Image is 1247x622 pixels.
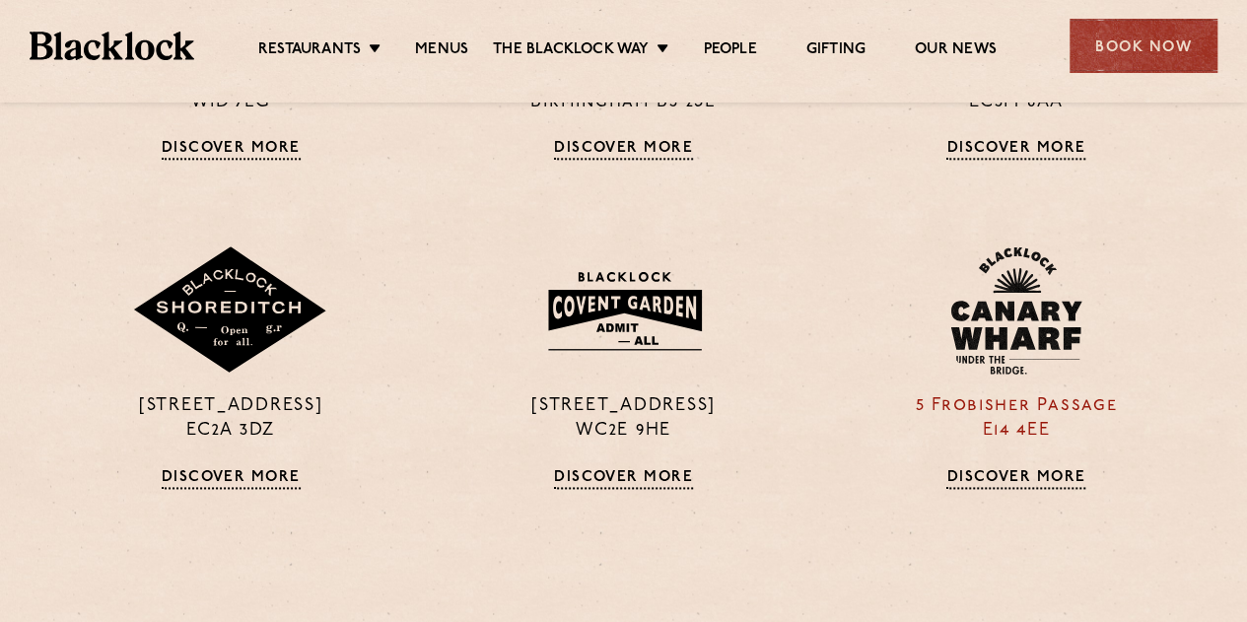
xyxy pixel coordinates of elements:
a: Discover More [162,469,301,489]
a: Discover More [554,140,693,160]
a: Discover More [554,469,693,489]
img: BL_CW_Logo_Website.svg [950,246,1082,375]
a: Gifting [806,40,866,62]
p: [STREET_ADDRESS] EC2A 3DZ [49,394,412,444]
a: Our News [915,40,997,62]
a: People [703,40,756,62]
a: Discover More [946,469,1085,489]
p: 5 Frobisher Passage E14 4EE [835,394,1198,444]
img: BLA_1470_CoventGarden_Website_Solid.svg [528,259,719,362]
p: [STREET_ADDRESS] WC2E 9HE [442,394,804,444]
img: BL_Textured_Logo-footer-cropped.svg [30,32,194,59]
a: Restaurants [258,40,361,62]
img: Shoreditch-stamp-v2-default.svg [132,246,329,375]
div: Book Now [1070,19,1217,73]
a: Discover More [162,140,301,160]
a: Discover More [946,140,1085,160]
a: Menus [415,40,468,62]
a: The Blacklock Way [493,40,649,62]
